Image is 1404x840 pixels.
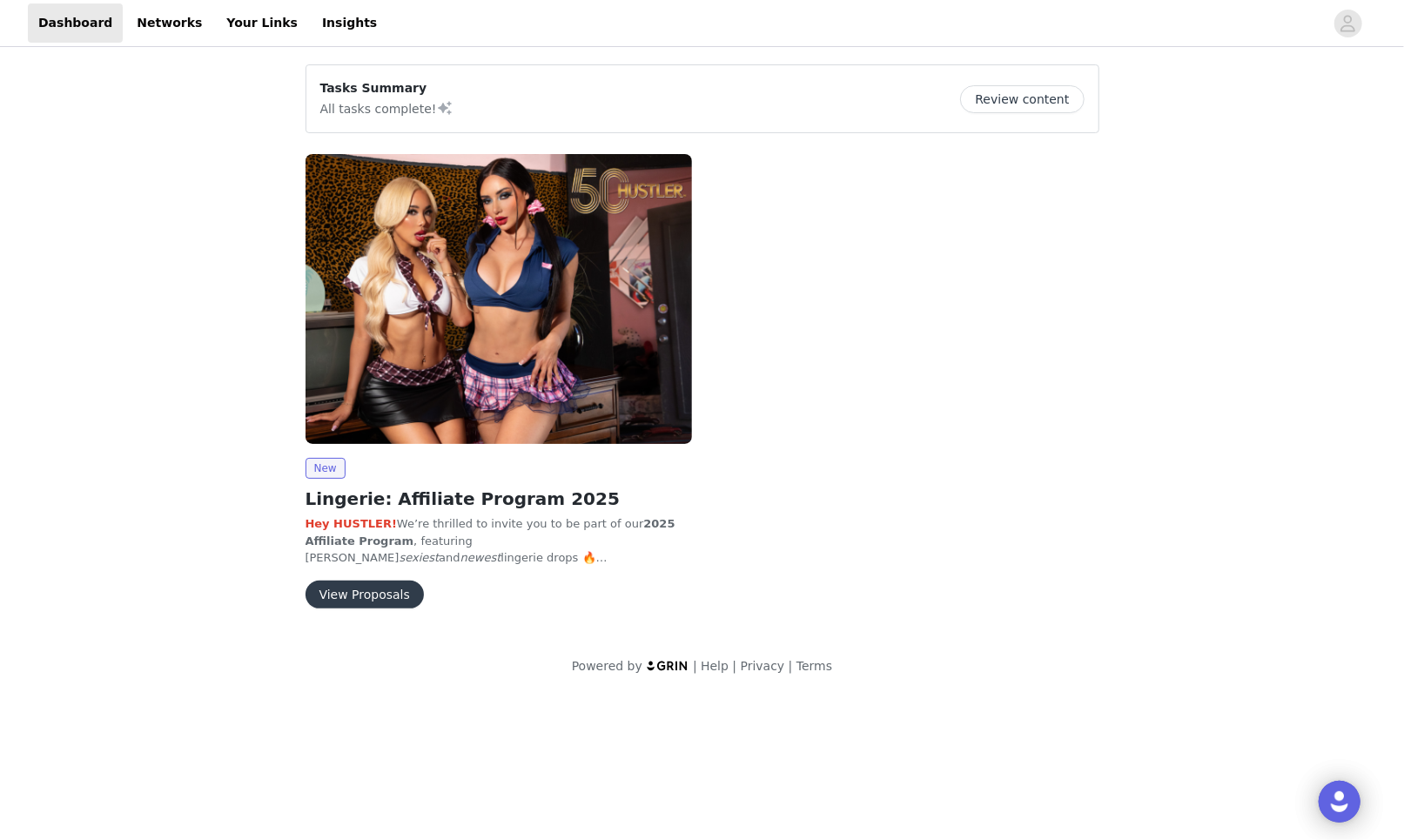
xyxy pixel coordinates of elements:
a: Terms [796,659,832,673]
img: HUSTLER Hollywood [306,154,692,444]
div: Open Intercom Messenger [1319,781,1360,823]
span: | [789,659,793,673]
button: View Proposals [306,581,424,608]
button: Review content [960,85,1084,113]
span: | [732,659,736,673]
a: Privacy [741,659,785,673]
a: View Proposals [306,588,424,601]
p: All tasks complete! [320,97,454,118]
h2: Lingerie: Affiliate Program 2025 [306,486,692,512]
img: logo [646,660,689,671]
strong: Hey HUSTLER! [306,517,397,530]
a: Your Links [216,3,308,43]
a: Networks [126,3,212,43]
strong: 2025 Affiliate Program [306,517,675,548]
span: | [693,659,697,673]
em: newest [460,551,501,564]
p: Tasks Summary [320,79,454,97]
a: Help [701,659,729,673]
a: Dashboard [28,3,123,43]
a: Insights [312,3,387,43]
span: Powered by [572,659,642,673]
div: avatar [1340,10,1356,37]
em: sexiest [400,551,440,564]
p: We’re thrilled to invite you to be part of our , featuring [PERSON_NAME] and lingerie drops 🔥 [306,515,692,567]
span: New [306,458,346,479]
